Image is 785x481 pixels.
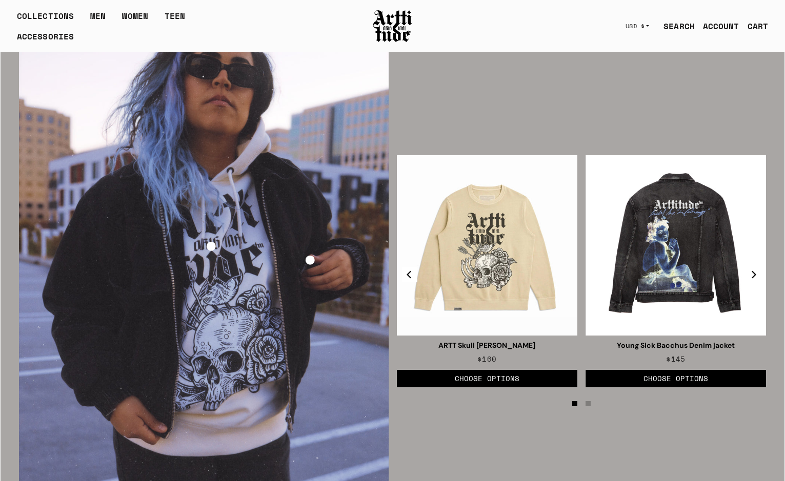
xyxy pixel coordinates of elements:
a: MEN [90,10,106,30]
a: ACCOUNT [695,16,739,36]
ul: Main navigation [9,10,257,51]
div: ACCESSORIES [17,30,74,51]
button: Choose Options [396,370,577,387]
a: SEARCH [655,16,695,36]
span: USD $ [626,22,645,30]
a: ARTT Skull [PERSON_NAME] [438,341,535,350]
img: ARTT Skull Terry Crewneck [396,155,577,336]
a: TEEN [165,10,185,30]
a: WOMEN [122,10,148,30]
span: $160 [477,353,496,365]
img: Young Sick Bacchus Denim jacket [586,155,766,336]
div: COLLECTIONS [17,10,74,30]
button: Next [746,267,761,282]
li: Page dot 2 [586,401,591,406]
button: USD $ [619,15,656,37]
a: Young Sick Bacchus Denim jacket [617,341,735,350]
img: Arttitude [372,9,413,44]
li: Page dot 1 [572,401,577,406]
div: CART [748,20,768,32]
button: Previous [402,267,417,282]
a: Open cart [739,16,768,36]
button: Choose Options [586,370,766,387]
span: $145 [666,353,685,365]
